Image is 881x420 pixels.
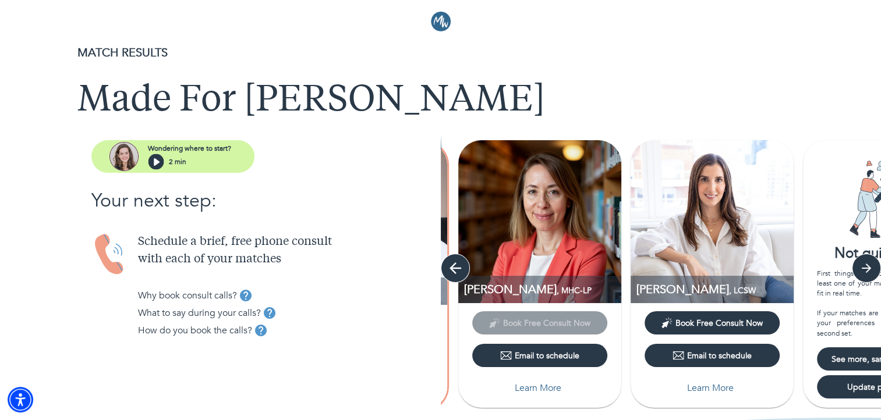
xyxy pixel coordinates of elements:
button: Email to schedule [472,344,607,367]
h1: Made For [PERSON_NAME] [77,80,804,122]
img: Julia Taub profile [631,140,794,303]
img: Handset [91,233,129,276]
p: What to say during your calls? [138,306,261,320]
img: Kate Attardo profile [458,140,621,303]
p: How do you book the calls? [138,323,252,337]
button: Learn More [472,376,607,400]
span: , LCSW [729,285,756,296]
div: Email to schedule [500,350,579,361]
p: MATCH RESULTS [77,44,804,62]
button: Learn More [645,376,780,400]
div: Accessibility Menu [8,387,33,412]
span: This provider has not yet shared their calendar link. Please email the provider to schedule [472,317,607,328]
button: Book Free Consult Now [645,311,780,334]
p: Learn More [515,381,561,395]
p: Your next step: [91,187,441,215]
p: Why book consult calls? [138,289,237,302]
button: Email to schedule [645,344,780,367]
p: Wondering where to start? [148,143,231,154]
p: Schedule a brief, free phone consult with each of your matches [138,233,441,268]
span: , MHC-LP [557,285,592,296]
img: Logo [431,12,451,31]
button: tooltip [261,304,278,322]
p: 2 min [169,156,186,167]
p: Learn More [687,381,734,395]
button: assistantWondering where to start?2 min [91,140,254,173]
p: MHC-LP [464,282,621,297]
p: LCSW [636,282,794,297]
span: Book Free Consult Now [675,318,763,329]
img: assistant [109,142,139,171]
div: Email to schedule [673,350,752,361]
button: tooltip [252,322,270,339]
button: tooltip [237,287,254,304]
